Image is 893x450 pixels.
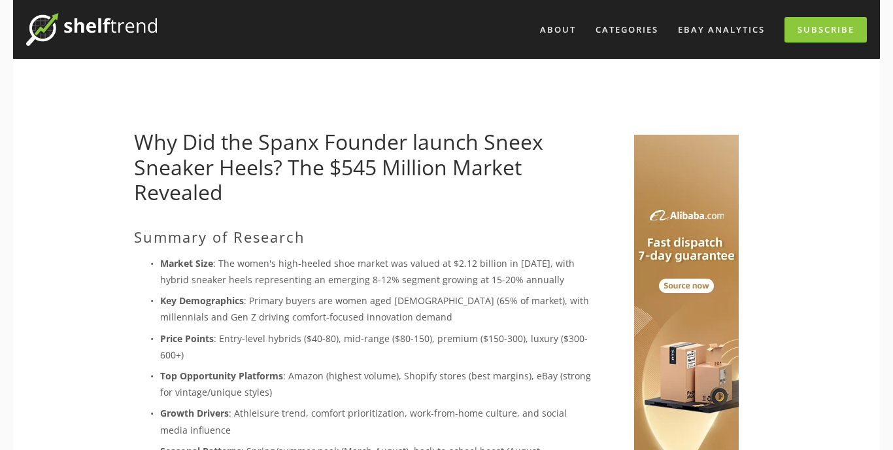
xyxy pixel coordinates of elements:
[160,292,592,325] p: : Primary buyers are women aged [DEMOGRAPHIC_DATA] (65% of market), with millennials and Gen Z dr...
[587,19,667,41] div: Categories
[160,255,592,288] p: : The women's high-heeled shoe market was valued at $2.12 billion in [DATE], with hybrid sneaker ...
[160,407,229,419] strong: Growth Drivers
[160,370,283,382] strong: Top Opportunity Platforms
[134,228,592,245] h2: Summary of Research
[160,332,214,345] strong: Price Points
[669,19,773,41] a: eBay Analytics
[784,17,867,43] a: Subscribe
[160,368,592,400] p: : Amazon (highest volume), Shopify stores (best margins), eBay (strong for vintage/unique styles)
[160,405,592,438] p: : Athleisure trend, comfort prioritization, work-from-home culture, and social media influence
[531,19,584,41] a: About
[26,13,157,46] img: ShelfTrend
[134,128,543,206] a: Why Did the Spanx Founder launch Sneex Sneaker Heels? The $545 Million Market Revealed
[160,330,592,363] p: : Entry-level hybrids ($40-80), mid-range ($80-150), premium ($150-300), luxury ($300-600+)
[160,257,213,269] strong: Market Size
[160,294,244,307] strong: Key Demographics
